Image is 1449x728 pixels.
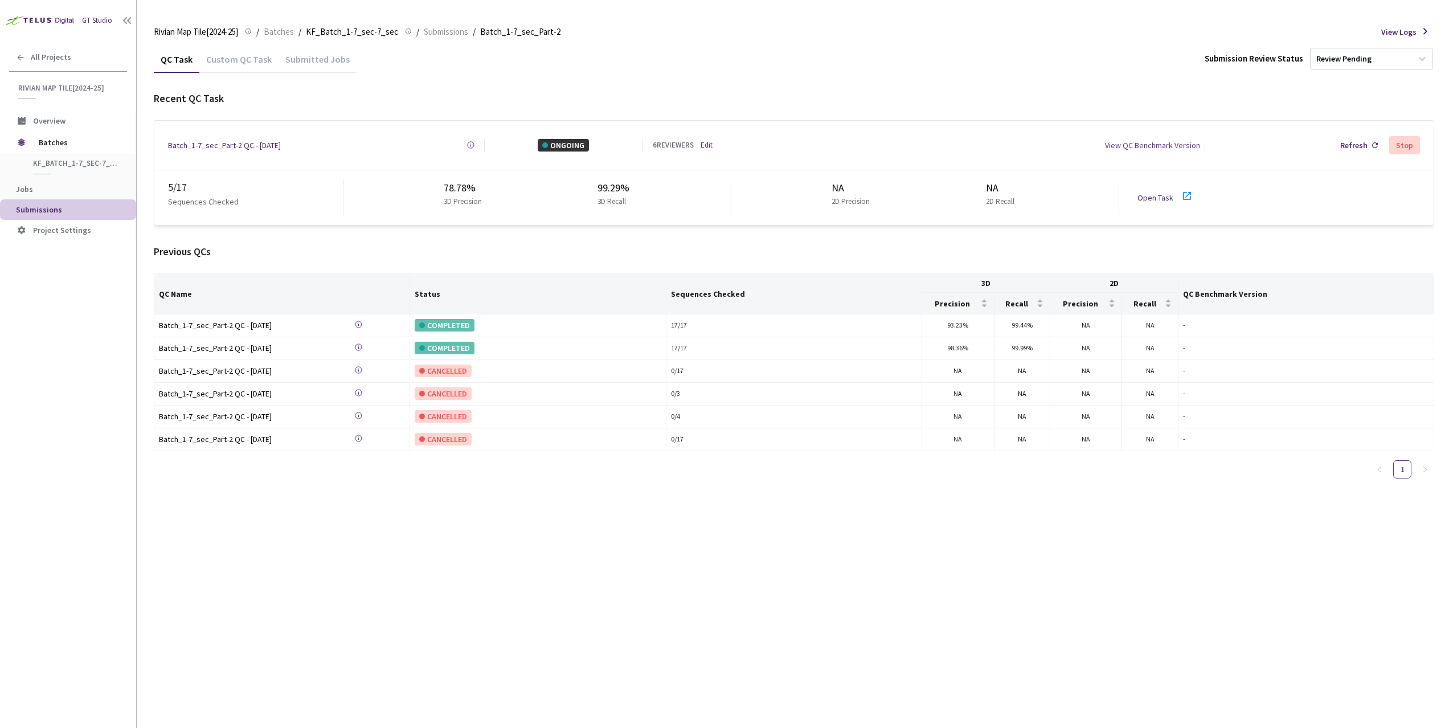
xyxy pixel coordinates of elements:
td: NA [1050,428,1123,451]
div: CANCELLED [415,433,472,445]
div: CANCELLED [415,387,472,400]
td: NA [994,406,1050,428]
a: Batches [261,25,296,38]
span: Recall [1127,299,1162,308]
td: NA [922,428,994,451]
th: 2D [1050,274,1178,293]
a: Edit [701,140,713,151]
div: Review Pending [1316,54,1372,64]
th: 3D [922,274,1050,293]
span: Overview [33,116,66,126]
div: CANCELLED [415,410,472,423]
li: / [298,25,301,39]
th: Recall [994,293,1050,314]
div: GT Studio [82,15,112,26]
li: Previous Page [1370,460,1389,478]
span: Precision [1055,299,1107,308]
span: left [1376,466,1383,473]
p: Sequences Checked [168,195,239,208]
div: - [1183,366,1429,377]
span: Precision [927,299,979,308]
div: Batch_1-7_sec_Part-2 QC - [DATE] [159,365,318,377]
div: Recent QC Task [154,91,1434,107]
li: / [473,25,476,39]
div: Stop [1396,141,1413,150]
div: QC Task [154,54,199,73]
td: 99.44% [994,314,1050,337]
div: Refresh [1340,139,1368,152]
button: left [1370,460,1389,478]
span: KF_Batch_1-7_sec-7_sec [306,25,398,39]
span: KF_Batch_1-7_sec-7_sec [33,158,117,168]
span: Jobs [16,184,33,194]
div: 0 / 3 [671,388,917,399]
div: - [1183,343,1429,354]
div: 0 / 4 [671,411,917,422]
div: Submitted Jobs [279,54,357,73]
p: 3D Precision [444,196,482,207]
div: View QC Benchmark Version [1105,139,1200,152]
span: Batches [39,131,117,154]
th: Recall [1122,293,1178,314]
li: / [256,25,259,39]
td: NA [1122,428,1178,451]
div: NA [986,180,1019,196]
span: Rivian Map Tile[2024-25] [154,25,238,39]
td: NA [1050,337,1123,360]
td: NA [1050,383,1123,406]
div: COMPLETED [415,342,474,354]
div: ONGOING [538,139,589,152]
div: Custom QC Task [199,54,279,73]
div: CANCELLED [415,365,472,377]
a: Open Task [1137,193,1173,203]
td: NA [1122,406,1178,428]
th: Status [410,274,666,314]
li: / [416,25,419,39]
th: QC Name [154,274,410,314]
div: 5 / 17 [168,179,343,195]
button: right [1416,460,1434,478]
span: right [1422,466,1428,473]
div: - [1183,320,1429,331]
span: All Projects [31,52,71,62]
div: Submission Review Status [1205,52,1303,66]
td: NA [994,428,1050,451]
span: Batches [264,25,294,39]
td: 99.99% [994,337,1050,360]
td: NA [922,406,994,428]
div: 0 / 17 [671,366,917,377]
td: 93.23% [922,314,994,337]
div: Batch_1-7_sec_Part-2 QC - [DATE] [168,139,281,152]
td: NA [1050,406,1123,428]
a: Batch_1-7_sec_Part-2 QC - [DATE] [159,342,318,355]
a: Submissions [421,25,470,38]
span: Submissions [424,25,468,39]
div: Batch_1-7_sec_Part-2 QC - [DATE] [159,410,318,423]
span: Recall [999,299,1034,308]
div: COMPLETED [415,319,474,332]
td: NA [1122,314,1178,337]
a: Batch_1-7_sec_Part-2 QC - [DATE] [159,319,318,332]
li: 1 [1393,460,1411,478]
div: Batch_1-7_sec_Part-2 QC - [DATE] [159,387,318,400]
td: NA [1050,360,1123,383]
td: 98.36% [922,337,994,360]
div: Batch_1-7_sec_Part-2 QC - [DATE] [159,342,318,354]
a: 1 [1394,461,1411,478]
div: - [1183,411,1429,422]
div: 0 / 17 [671,434,917,445]
td: NA [922,383,994,406]
div: 17 / 17 [671,320,917,331]
div: 6 REVIEWERS [653,140,694,151]
p: 3D Recall [597,196,626,207]
td: NA [1122,360,1178,383]
td: NA [922,360,994,383]
div: 17 / 17 [671,343,917,354]
td: NA [994,360,1050,383]
div: NA [832,180,874,196]
th: Sequences Checked [666,274,922,314]
th: Precision [922,293,994,314]
p: 2D Precision [832,196,870,207]
span: View Logs [1381,26,1417,38]
span: Batch_1-7_sec_Part-2 [480,25,560,39]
